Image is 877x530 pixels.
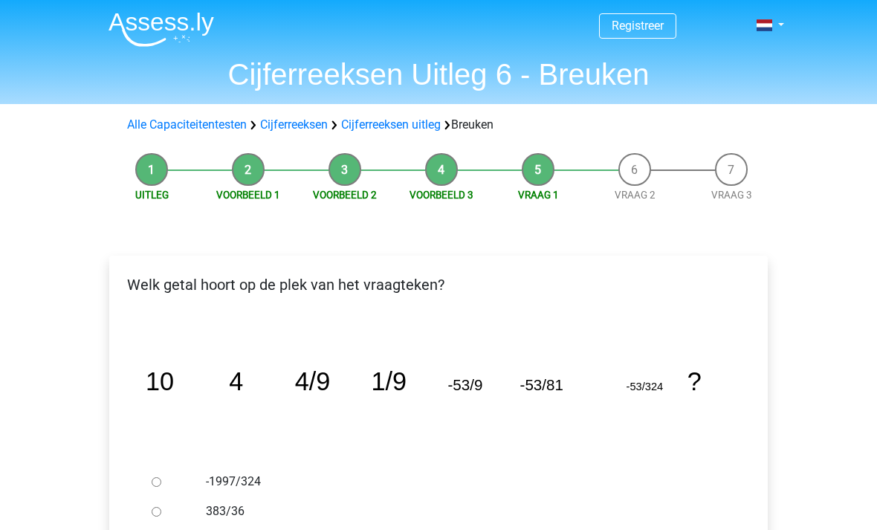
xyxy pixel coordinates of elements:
p: Welk getal hoort op de plek van het vraagteken? [121,274,756,296]
a: Cijferreeksen uitleg [341,117,441,132]
a: Alle Capaciteitentesten [127,117,247,132]
a: Vraag 1 [518,190,559,201]
tspan: ? [687,367,702,395]
a: Vraag 2 [615,190,656,201]
div: Breuken [121,116,756,134]
tspan: -53/9 [448,376,483,393]
tspan: -53/81 [520,376,563,393]
a: Vraag 3 [711,190,752,201]
tspan: 1/9 [371,367,407,395]
a: Voorbeeld 1 [216,190,280,201]
h1: Cijferreeksen Uitleg 6 - Breuken [97,56,780,92]
a: Voorbeeld 3 [410,190,473,201]
tspan: 4 [229,367,243,395]
a: Uitleg [135,190,169,201]
label: 383/36 [206,502,720,520]
a: Cijferreeksen [260,117,328,132]
label: -1997/324 [206,473,720,491]
tspan: 10 [146,367,174,395]
a: Voorbeeld 2 [313,190,377,201]
tspan: 4/9 [295,367,331,395]
img: Assessly [109,12,214,47]
tspan: -53/324 [627,381,664,392]
a: Registreer [612,19,664,33]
